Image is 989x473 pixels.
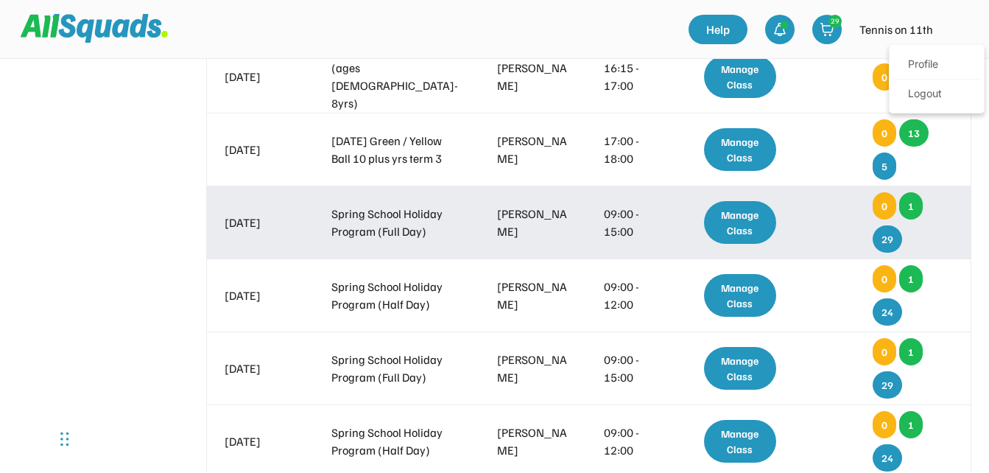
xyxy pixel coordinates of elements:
div: [PERSON_NAME] [497,132,570,167]
div: [PERSON_NAME] [497,424,570,459]
div: Manage Class [704,347,777,390]
div: 16:15 - 17:00 [604,59,662,94]
div: [PERSON_NAME] [497,59,570,94]
div: 29 [829,15,841,27]
img: Squad%20Logo.svg [21,14,168,42]
div: 0 [873,338,896,365]
div: Tennis on 11th [859,21,933,38]
div: Manage Class [704,274,777,317]
div: 1 [899,411,923,438]
img: shopping-cart-01%20%281%29.svg [820,22,834,37]
div: [DATE] [225,141,298,158]
div: 1 [899,338,923,365]
div: Manage Class [704,55,777,98]
div: 09:00 - 12:00 [604,278,662,313]
div: 09:00 - 15:00 [604,351,662,386]
div: Spring School Holiday Program (Full Day) [331,351,462,386]
div: 1 [899,192,923,220]
div: 09:00 - 15:00 [604,205,662,240]
div: 24 [873,298,902,326]
div: 5 [873,153,896,180]
div: [PERSON_NAME] [497,278,570,313]
div: Manage Class [704,420,777,463]
div: 0 [873,119,896,147]
div: Manage Class [704,201,777,244]
div: 0 [873,192,896,220]
a: Profile [893,50,980,80]
div: 0 [873,265,896,292]
div: 29 [873,225,902,253]
div: Logout [893,80,980,109]
div: 09:00 - 12:00 [604,424,662,459]
div: Spring School Holiday Program (Full Day) [331,205,462,240]
div: 0 [873,411,896,438]
div: [DATE] [225,68,298,85]
div: [DATE] Green / Yellow Ball 10 plus yrs term 3 [331,132,462,167]
div: 24 [873,444,902,472]
div: [DATE] Red Ball Class (ages [DEMOGRAPHIC_DATA]-8yrs) [331,41,462,112]
div: [DATE] [225,287,298,304]
div: 29 [873,371,902,399]
div: [PERSON_NAME] [497,351,570,386]
div: [DATE] [225,214,298,231]
a: Help [689,15,747,44]
div: [PERSON_NAME] [497,205,570,240]
div: Spring School Holiday Program (Half Day) [331,424,462,459]
div: [DATE] [225,360,298,377]
div: 13 [899,119,929,147]
img: bell-03%20%281%29.svg [772,22,787,37]
div: 1 [899,265,923,292]
div: Spring School Holiday Program (Half Day) [331,278,462,313]
div: [DATE] [225,432,298,450]
div: Manage Class [704,128,777,171]
div: 17:00 - 18:00 [604,132,662,167]
div: 0 [873,63,896,91]
img: IMG_2979.png [942,15,971,44]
